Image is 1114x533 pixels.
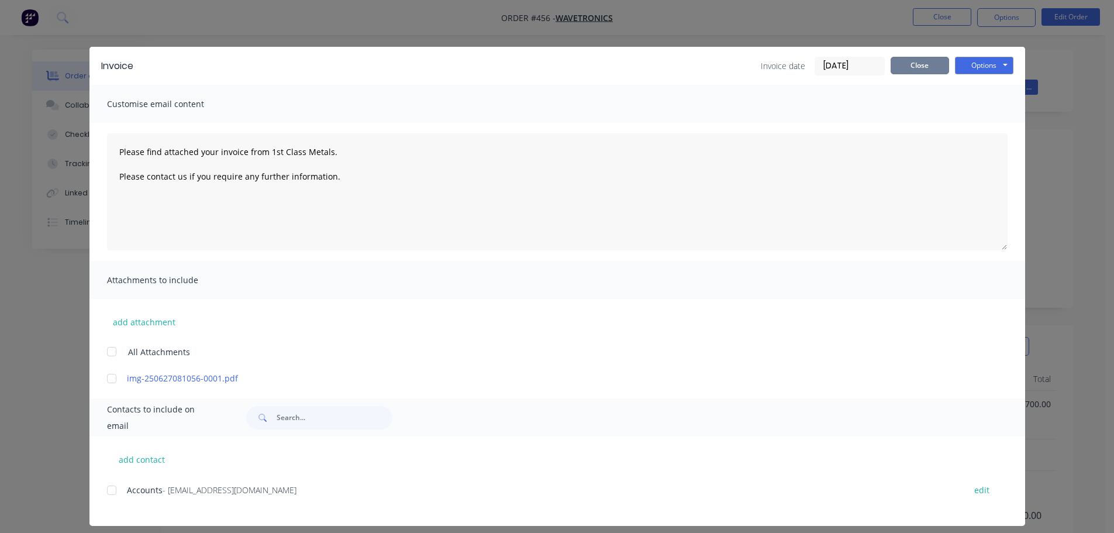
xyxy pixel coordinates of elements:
span: All Attachments [128,346,190,358]
span: Accounts [127,484,163,496]
button: add contact [107,451,177,468]
button: Close [891,57,949,74]
textarea: Please find attached your invoice from 1st Class Metals. Please contact us if you require any fur... [107,133,1008,250]
a: img-250627081056-0001.pdf [127,372,953,384]
button: edit [967,482,996,498]
button: Options [955,57,1013,74]
div: Invoice [101,59,133,73]
span: Contacts to include on email [107,401,218,434]
span: - [EMAIL_ADDRESS][DOMAIN_NAME] [163,484,296,496]
button: add attachment [107,313,181,331]
input: Search... [277,406,392,429]
span: Customise email content [107,96,236,112]
span: Attachments to include [107,272,236,288]
span: Invoice date [761,60,805,72]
